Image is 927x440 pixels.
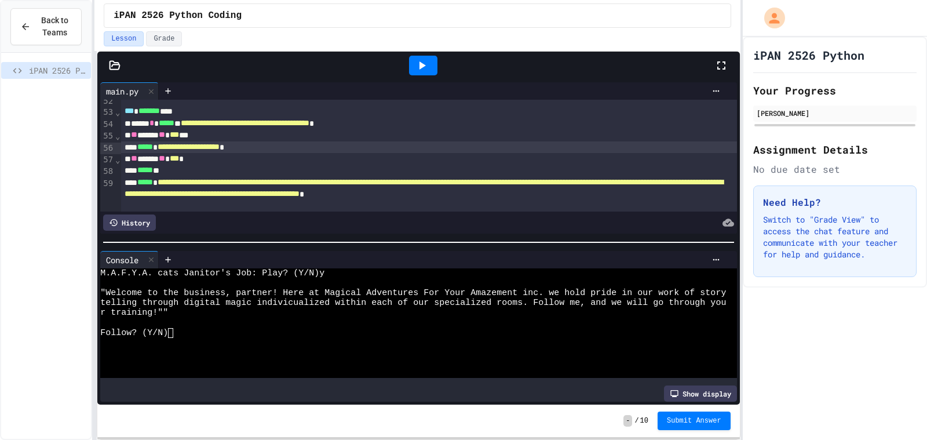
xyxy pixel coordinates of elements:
span: Back to Teams [38,14,72,39]
span: telling through digital magic indivicualized within each of our specialized rooms. Follow me, and... [100,298,726,308]
span: Fold line [115,155,121,165]
span: iPAN 2526 Python Coding [29,64,86,77]
div: 59 [100,178,115,213]
div: History [103,214,156,231]
button: Grade [146,31,182,46]
div: Console [100,254,144,266]
span: / [634,416,638,426]
span: - [623,415,632,427]
div: Show display [664,386,737,402]
h3: Need Help? [763,195,907,209]
span: iPAN 2526 Python Coding [114,9,242,23]
span: 10 [640,416,648,426]
span: M.A.F.Y.A. cats Janitor's Job: Play? (Y/N)y [100,268,324,278]
div: My Account [752,5,788,31]
button: Submit Answer [658,412,731,430]
div: 53 [100,107,115,118]
div: Console [100,251,159,268]
div: main.py [100,82,159,100]
h2: Assignment Details [753,141,917,158]
div: No due date set [753,162,917,176]
span: Fold line [115,132,121,141]
span: Follow? (Y/N) [100,328,168,338]
span: "Welcome to the business, partner! Here at Magical Adventures For Your Amazement inc. we hold pri... [100,288,726,298]
span: Submit Answer [667,416,721,426]
span: Fold line [115,108,121,117]
div: 54 [100,119,115,130]
div: main.py [100,85,144,97]
div: 55 [100,130,115,142]
h1: iPAN 2526 Python [753,47,864,63]
h2: Your Progress [753,82,917,99]
button: Back to Teams [10,8,82,45]
p: Switch to "Grade View" to access the chat feature and communicate with your teacher for help and ... [763,214,907,260]
span: r training!"" [100,308,168,318]
button: Lesson [104,31,144,46]
div: 58 [100,166,115,177]
div: 56 [100,143,115,154]
div: [PERSON_NAME] [757,108,913,118]
div: 57 [100,154,115,166]
div: 52 [100,96,115,107]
